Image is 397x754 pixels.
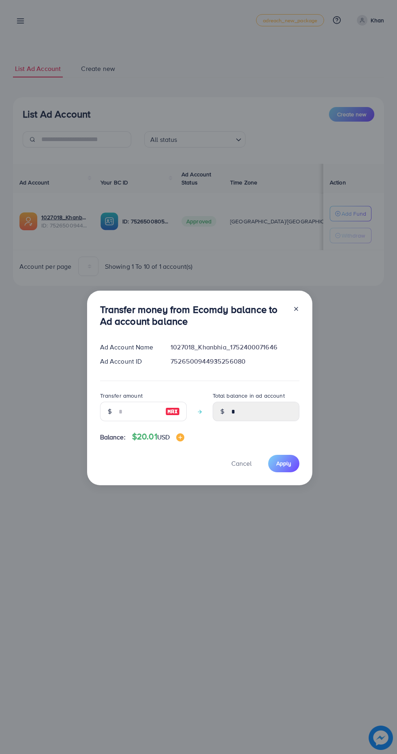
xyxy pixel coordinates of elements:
[157,433,170,441] span: USD
[176,433,184,441] img: image
[165,407,180,416] img: image
[100,392,143,400] label: Transfer amount
[164,357,305,366] div: 7526500944935256080
[164,343,305,352] div: 1027018_Khanbhia_1752400071646
[221,455,262,472] button: Cancel
[276,459,291,467] span: Apply
[94,343,164,352] div: Ad Account Name
[94,357,164,366] div: Ad Account ID
[268,455,299,472] button: Apply
[100,433,126,442] span: Balance:
[100,304,286,327] h3: Transfer money from Ecomdy balance to Ad account balance
[231,459,252,468] span: Cancel
[132,432,184,442] h4: $20.01
[213,392,285,400] label: Total balance in ad account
